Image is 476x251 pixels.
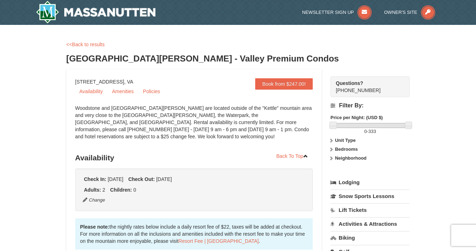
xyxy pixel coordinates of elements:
[336,80,363,86] strong: Questions?
[36,1,156,23] img: Massanutten Resort Logo
[330,115,383,120] strong: Price per Night: (USD $)
[80,224,109,230] strong: Please note:
[139,86,164,97] a: Policies
[75,218,313,250] div: the nightly rates below include a daily resort fee of $22, taxes will be added at checkout. For m...
[330,128,410,135] label: -
[335,155,367,161] strong: Neighborhood
[330,189,410,203] a: Snow Sports Lessons
[330,203,410,217] a: Lift Tickets
[108,176,123,182] span: [DATE]
[36,1,156,23] a: Massanutten Resort
[302,10,354,15] span: Newsletter Sign Up
[255,78,313,90] a: Book from $247.00!
[302,10,372,15] a: Newsletter Sign Up
[335,146,358,152] strong: Bedrooms
[384,10,435,15] a: Owner's Site
[330,217,410,230] a: Activities & Attractions
[368,129,376,134] span: 333
[128,176,155,182] strong: Check Out:
[75,151,313,165] h3: Availability
[84,176,106,182] strong: Check In:
[179,238,259,244] a: Resort Fee | [GEOGRAPHIC_DATA]
[272,151,313,161] a: Back To Top
[330,102,410,109] h4: Filter By:
[156,176,172,182] span: [DATE]
[75,86,107,97] a: Availability
[66,42,105,47] a: <<Back to results
[336,80,397,93] span: [PHONE_NUMBER]
[84,187,101,193] strong: Adults:
[330,231,410,244] a: Biking
[108,86,138,97] a: Amenities
[110,187,132,193] strong: Children:
[82,196,106,204] button: Change
[66,52,410,66] h3: [GEOGRAPHIC_DATA][PERSON_NAME] - Valley Premium Condos
[335,138,356,143] strong: Unit Type
[75,105,313,147] div: Woodstone and [GEOGRAPHIC_DATA][PERSON_NAME] are located outside of the "Kettle" mountain area an...
[133,187,136,193] span: 0
[330,176,410,189] a: Lodging
[384,10,417,15] span: Owner's Site
[364,129,367,134] span: 0
[103,187,105,193] span: 2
